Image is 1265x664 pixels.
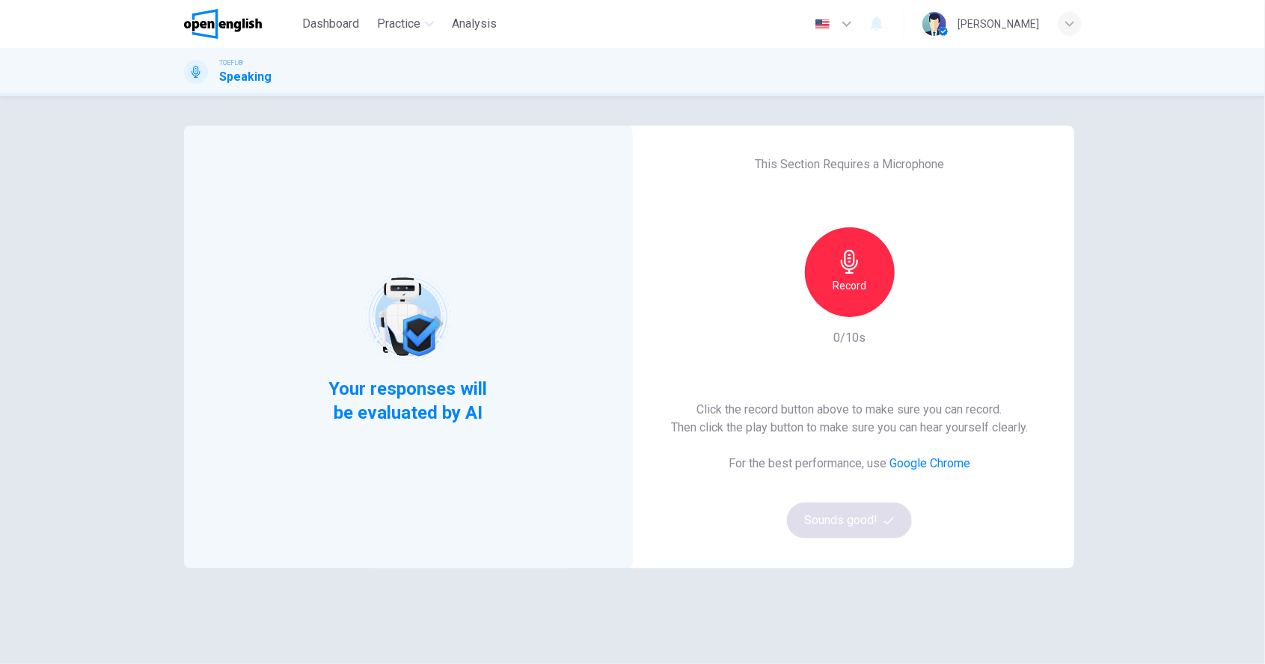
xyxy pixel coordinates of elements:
span: Dashboard [302,15,359,33]
div: [PERSON_NAME] [958,15,1040,33]
img: Profile picture [922,12,946,36]
h6: Click the record button above to make sure you can record. Then click the play button to make sur... [671,401,1028,437]
a: Google Chrome [889,456,970,470]
h6: This Section Requires a Microphone [755,156,944,173]
button: Practice [371,10,440,37]
h6: For the best performance, use [729,455,970,473]
img: OpenEnglish logo [184,9,263,39]
span: Practice [377,15,420,33]
button: Dashboard [296,10,365,37]
img: robot icon [361,269,456,364]
span: Analysis [452,15,497,33]
button: Analysis [446,10,503,37]
button: Record [805,227,895,317]
img: en [813,19,832,30]
h1: Speaking [220,68,272,86]
a: OpenEnglish logo [184,9,297,39]
h6: Record [833,277,866,295]
span: TOEFL® [220,58,244,68]
h6: 0/10s [833,329,866,347]
span: Your responses will be evaluated by AI [317,377,499,425]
